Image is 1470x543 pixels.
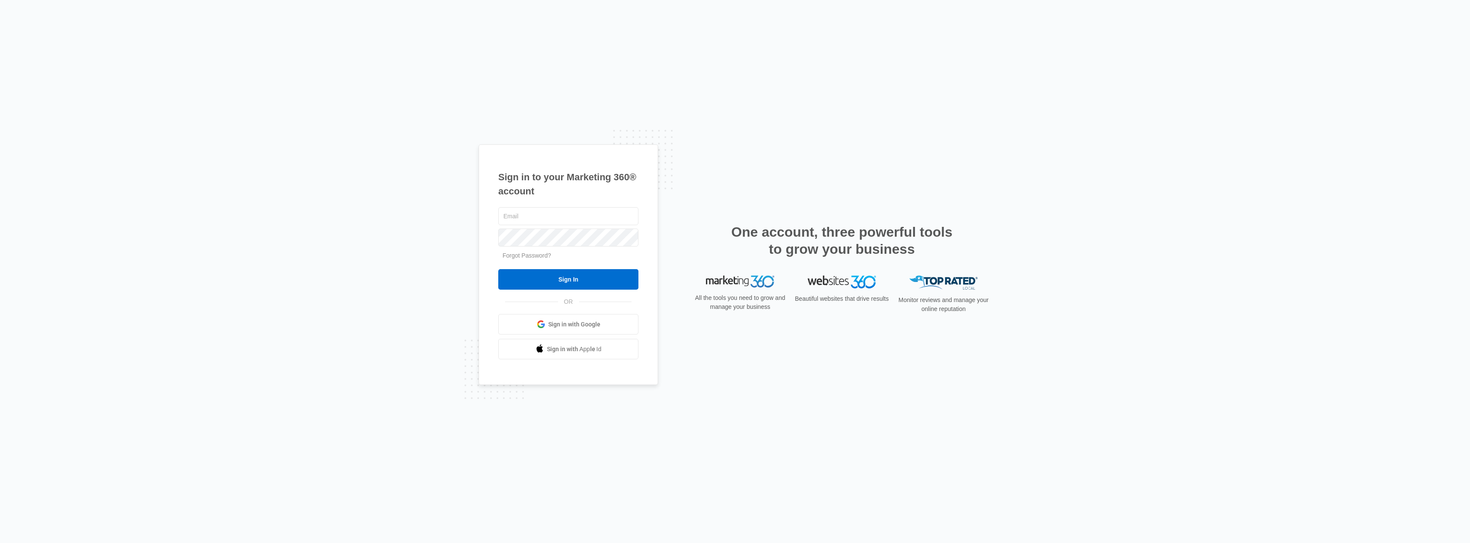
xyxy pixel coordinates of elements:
[498,314,638,335] a: Sign in with Google
[547,345,602,354] span: Sign in with Apple Id
[909,276,978,290] img: Top Rated Local
[498,170,638,198] h1: Sign in to your Marketing 360® account
[498,269,638,290] input: Sign In
[706,276,774,288] img: Marketing 360
[558,297,579,306] span: OR
[548,320,600,329] span: Sign in with Google
[808,276,876,288] img: Websites 360
[729,223,955,258] h2: One account, three powerful tools to grow your business
[503,252,551,259] a: Forgot Password?
[896,296,991,314] p: Monitor reviews and manage your online reputation
[794,294,890,303] p: Beautiful websites that drive results
[498,339,638,359] a: Sign in with Apple Id
[498,207,638,225] input: Email
[692,294,788,311] p: All the tools you need to grow and manage your business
